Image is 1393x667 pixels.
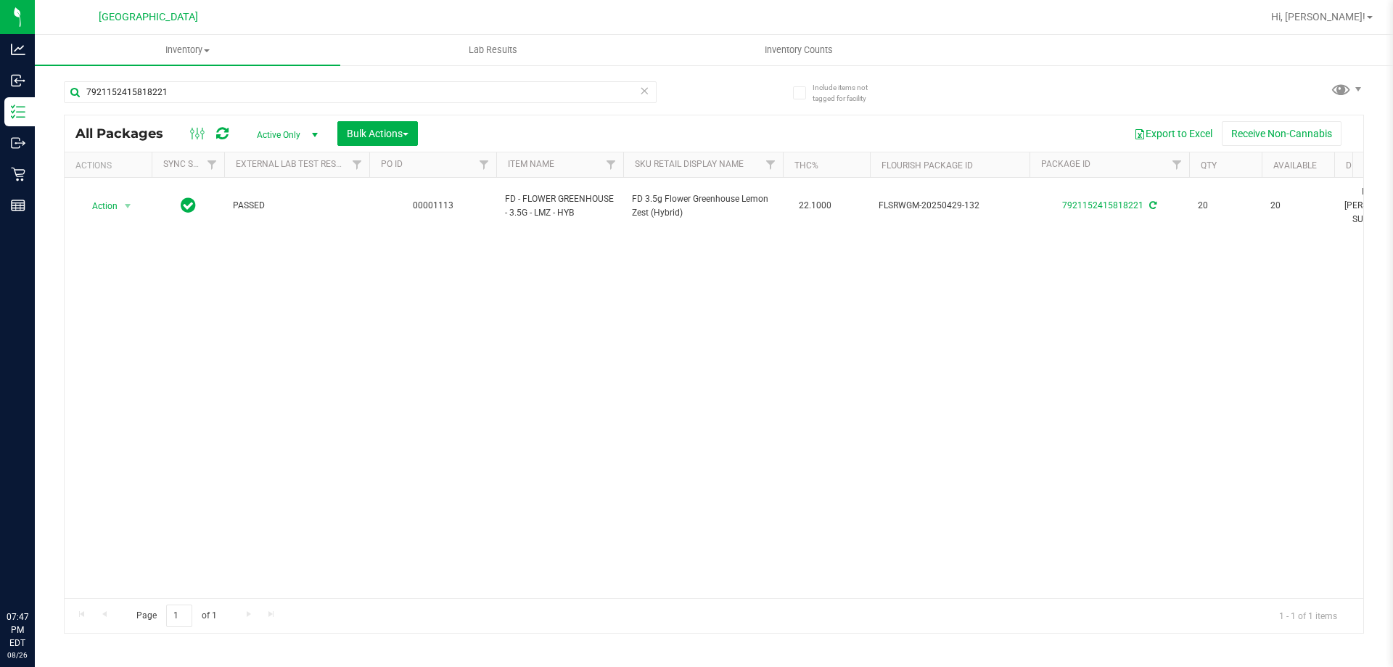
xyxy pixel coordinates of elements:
[879,199,1021,213] span: FLSRWGM-20250429-132
[759,152,783,177] a: Filter
[1062,200,1143,210] a: 7921152415818221
[345,152,369,177] a: Filter
[1165,152,1189,177] a: Filter
[1271,11,1365,22] span: Hi, [PERSON_NAME]!
[15,551,58,594] iframe: Resource center
[639,81,649,100] span: Clear
[11,42,25,57] inline-svg: Analytics
[181,195,196,216] span: In Sync
[1198,199,1253,213] span: 20
[1147,200,1156,210] span: Sync from Compliance System
[745,44,852,57] span: Inventory Counts
[1267,605,1349,626] span: 1 - 1 of 1 items
[635,159,744,169] a: Sku Retail Display Name
[11,136,25,150] inline-svg: Outbound
[1125,121,1222,146] button: Export to Excel
[166,605,192,627] input: 1
[792,195,839,216] span: 22.1000
[43,549,60,566] iframe: Resource center unread badge
[75,126,178,142] span: All Packages
[35,44,340,57] span: Inventory
[599,152,623,177] a: Filter
[472,152,496,177] a: Filter
[413,200,453,210] a: 00001113
[11,167,25,181] inline-svg: Retail
[7,610,28,650] p: 07:47 PM EDT
[505,192,615,220] span: FD - FLOWER GREENHOUSE - 3.5G - LMZ - HYB
[347,128,408,139] span: Bulk Actions
[200,152,224,177] a: Filter
[79,196,118,216] span: Action
[1222,121,1341,146] button: Receive Non-Cannabis
[381,159,403,169] a: PO ID
[449,44,537,57] span: Lab Results
[11,105,25,119] inline-svg: Inventory
[233,199,361,213] span: PASSED
[1201,160,1217,171] a: Qty
[794,160,818,171] a: THC%
[508,159,554,169] a: Item Name
[119,196,137,216] span: select
[124,605,229,627] span: Page of 1
[64,81,657,103] input: Search Package ID, Item Name, SKU, Lot or Part Number...
[75,160,146,171] div: Actions
[1273,160,1317,171] a: Available
[1270,199,1326,213] span: 20
[236,159,350,169] a: External Lab Test Result
[163,159,219,169] a: Sync Status
[340,35,646,65] a: Lab Results
[646,35,951,65] a: Inventory Counts
[11,73,25,88] inline-svg: Inbound
[1041,159,1090,169] a: Package ID
[11,198,25,213] inline-svg: Reports
[337,121,418,146] button: Bulk Actions
[632,192,774,220] span: FD 3.5g Flower Greenhouse Lemon Zest (Hybrid)
[35,35,340,65] a: Inventory
[99,11,198,23] span: [GEOGRAPHIC_DATA]
[7,650,28,660] p: 08/26
[813,82,885,104] span: Include items not tagged for facility
[882,160,973,171] a: Flourish Package ID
